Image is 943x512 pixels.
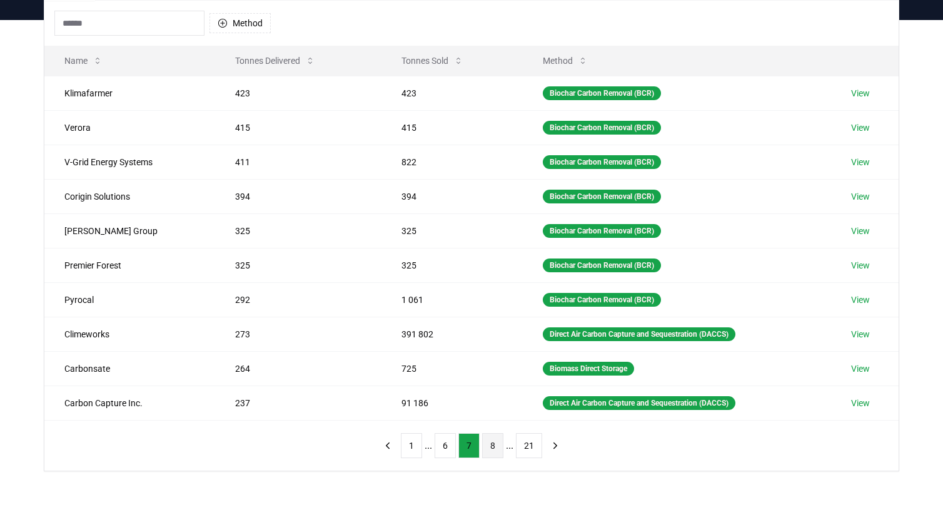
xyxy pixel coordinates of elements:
[533,48,598,73] button: Method
[215,282,381,317] td: 292
[851,190,870,203] a: View
[381,317,523,351] td: 391 802
[44,386,215,420] td: Carbon Capture Inc.
[44,145,215,179] td: V-Grid Energy Systems
[381,351,523,386] td: 725
[381,248,523,282] td: 325
[851,87,870,100] a: View
[425,438,432,453] li: ...
[377,433,398,458] button: previous page
[44,248,215,282] td: Premier Forest
[381,110,523,145] td: 415
[851,328,870,340] a: View
[458,433,480,458] button: 7
[435,433,456,458] button: 6
[516,433,542,458] button: 21
[543,259,661,272] div: Biochar Carbon Removal (BCR)
[215,386,381,420] td: 237
[391,48,473,73] button: Tonnes Sold
[851,362,870,375] a: View
[44,110,215,145] td: Verora
[543,396,735,410] div: Direct Air Carbon Capture and Sequestration (DACCS)
[851,225,870,237] a: View
[215,76,381,110] td: 423
[44,282,215,317] td: Pyrocal
[381,179,523,213] td: 394
[381,213,523,248] td: 325
[215,248,381,282] td: 325
[44,76,215,110] td: Klimafarmer
[543,362,634,376] div: Biomass Direct Storage
[44,179,215,213] td: Corigin Solutions
[543,224,661,238] div: Biochar Carbon Removal (BCR)
[215,317,381,351] td: 273
[215,179,381,213] td: 394
[851,121,870,134] a: View
[543,190,661,203] div: Biochar Carbon Removal (BCR)
[482,433,503,458] button: 8
[545,433,566,458] button: next page
[381,386,523,420] td: 91 186
[44,351,215,386] td: Carbonsate
[543,155,661,169] div: Biochar Carbon Removal (BCR)
[215,351,381,386] td: 264
[543,86,661,100] div: Biochar Carbon Removal (BCR)
[215,110,381,145] td: 415
[543,327,735,341] div: Direct Air Carbon Capture and Sequestration (DACCS)
[381,76,523,110] td: 423
[225,48,325,73] button: Tonnes Delivered
[401,433,422,458] button: 1
[851,397,870,409] a: View
[851,294,870,306] a: View
[54,48,113,73] button: Name
[381,282,523,317] td: 1 061
[44,213,215,248] td: [PERSON_NAME] Group
[209,13,271,33] button: Method
[543,121,661,135] div: Biochar Carbon Removal (BCR)
[215,213,381,248] td: 325
[44,317,215,351] td: Climeworks
[215,145,381,179] td: 411
[506,438,513,453] li: ...
[381,145,523,179] td: 822
[851,259,870,272] a: View
[851,156,870,168] a: View
[543,293,661,307] div: Biochar Carbon Removal (BCR)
